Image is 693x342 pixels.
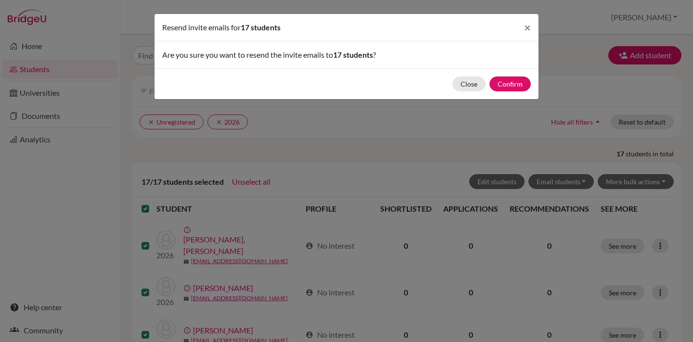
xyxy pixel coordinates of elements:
[162,49,531,61] p: Are you sure you want to resend the invite emails to ?
[524,20,531,34] span: ×
[241,23,281,32] span: 17 students
[162,23,241,32] span: Resend invite emails for
[333,50,373,59] span: 17 students
[489,76,531,91] button: Confirm
[452,76,486,91] button: Close
[516,14,539,41] button: Close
